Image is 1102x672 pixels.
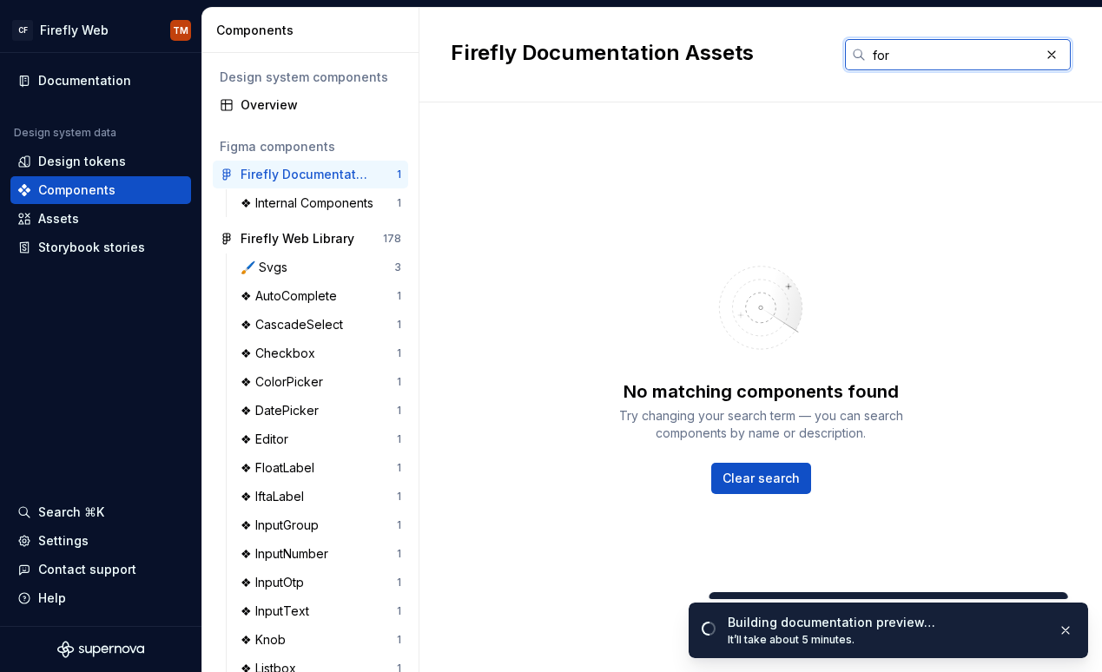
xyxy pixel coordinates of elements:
[241,373,330,391] div: ❖ ColorPicker
[241,574,311,591] div: ❖ InputOtp
[241,287,344,305] div: ❖ AutoComplete
[213,91,408,119] a: Overview
[241,230,354,247] div: Firefly Web Library
[10,205,191,233] a: Assets
[38,72,131,89] div: Documentation
[10,176,191,204] a: Components
[220,138,401,155] div: Figma components
[3,11,198,49] button: CFFirefly WebTM
[397,375,401,389] div: 1
[173,23,188,37] div: TM
[241,402,326,419] div: ❖ DatePicker
[234,339,408,367] a: ❖ Checkbox1
[397,461,401,475] div: 1
[38,210,79,227] div: Assets
[241,194,380,212] div: ❖ Internal Components
[40,22,109,39] div: Firefly Web
[241,96,401,114] div: Overview
[234,597,408,625] a: ❖ InputText1
[10,67,191,95] a: Documentation
[234,569,408,596] a: ❖ InputOtp1
[624,379,899,404] div: No matching components found
[234,511,408,539] a: ❖ InputGroup1
[866,39,1039,70] input: Search in components...
[397,289,401,303] div: 1
[234,368,408,396] a: ❖ ColorPicker1
[241,431,295,448] div: ❖ Editor
[397,604,401,618] div: 1
[397,168,401,181] div: 1
[383,232,401,246] div: 178
[234,454,408,482] a: ❖ FloatLabel1
[728,633,1044,647] div: It’ll take about 5 minutes.
[234,282,408,310] a: ❖ AutoComplete1
[10,584,191,612] button: Help
[213,225,408,253] a: Firefly Web Library178
[241,316,350,333] div: ❖ CascadeSelect
[728,614,1044,631] div: Building documentation preview…
[38,590,66,607] div: Help
[234,626,408,654] a: ❖ Knob1
[234,540,408,568] a: ❖ InputNumber1
[10,234,191,261] a: Storybook stories
[604,407,917,442] div: Try changing your search term — you can search components by name or description.
[38,239,145,256] div: Storybook stories
[723,470,800,487] span: Clear search
[397,576,401,590] div: 1
[14,126,116,140] div: Design system data
[10,148,191,175] a: Design tokens
[241,603,316,620] div: ❖ InputText
[234,254,408,281] a: 🖌️ Svgs3
[234,483,408,511] a: ❖ IftaLabel1
[220,69,401,86] div: Design system components
[10,556,191,583] button: Contact support
[451,39,754,67] h2: Firefly Documentation Assets
[711,463,811,494] button: Clear search
[394,260,401,274] div: 3
[234,189,408,217] a: ❖ Internal Components1
[241,631,293,649] div: ❖ Knob
[241,345,322,362] div: ❖ Checkbox
[234,397,408,425] a: ❖ DatePicker1
[397,547,401,561] div: 1
[216,22,412,39] div: Components
[234,311,408,339] a: ❖ CascadeSelect1
[241,259,294,276] div: 🖌️ Svgs
[38,561,136,578] div: Contact support
[241,166,370,183] div: Firefly Documentation Assets
[38,153,126,170] div: Design tokens
[397,633,401,647] div: 1
[12,20,33,41] div: CF
[397,404,401,418] div: 1
[10,527,191,555] a: Settings
[397,318,401,332] div: 1
[397,346,401,360] div: 1
[397,432,401,446] div: 1
[397,490,401,504] div: 1
[57,641,144,658] svg: Supernova Logo
[397,196,401,210] div: 1
[241,459,321,477] div: ❖ FloatLabel
[241,545,335,563] div: ❖ InputNumber
[241,488,311,505] div: ❖ IftaLabel
[38,181,115,199] div: Components
[213,161,408,188] a: Firefly Documentation Assets1
[241,517,326,534] div: ❖ InputGroup
[38,504,104,521] div: Search ⌘K
[10,498,191,526] button: Search ⌘K
[38,532,89,550] div: Settings
[234,425,408,453] a: ❖ Editor1
[397,518,401,532] div: 1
